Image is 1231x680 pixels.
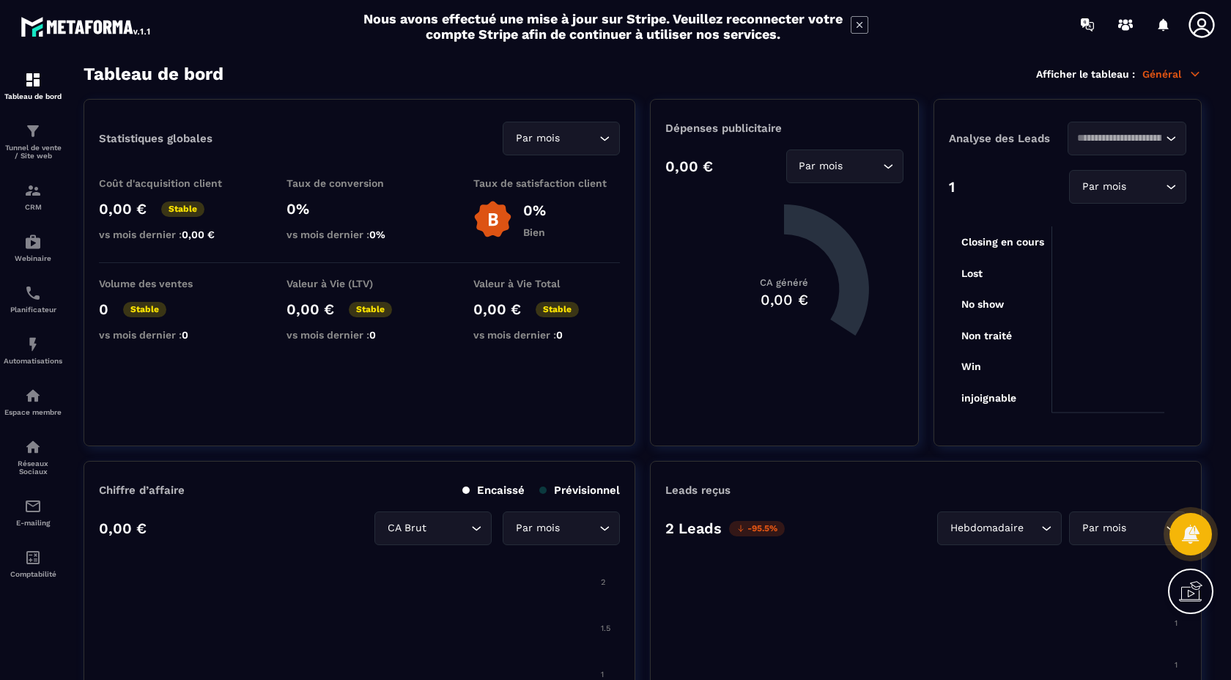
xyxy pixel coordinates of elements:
p: Stable [123,302,166,317]
span: Hebdomadaire [947,520,1027,536]
p: CRM [4,203,62,211]
p: -95.5% [729,521,785,536]
tspan: Lost [961,267,983,279]
p: 0,00 € [287,300,334,318]
img: automations [24,336,42,353]
p: Stable [349,302,392,317]
input: Search for option [1129,520,1162,536]
tspan: 1 [1175,660,1178,670]
img: accountant [24,549,42,566]
span: Par mois [1079,520,1129,536]
p: Taux de satisfaction client [473,177,620,189]
p: Coût d'acquisition client [99,177,245,189]
input: Search for option [1077,130,1162,147]
p: Taux de conversion [287,177,433,189]
p: Planificateur [4,306,62,314]
img: formation [24,182,42,199]
p: vs mois dernier : [287,229,433,240]
a: automationsautomationsAutomatisations [4,325,62,376]
p: vs mois dernier : [287,329,433,341]
p: 0,00 € [665,158,713,175]
span: 0 [369,329,376,341]
img: scheduler [24,284,42,302]
div: Search for option [374,511,492,545]
p: vs mois dernier : [99,229,245,240]
span: Par mois [796,158,846,174]
span: CA Brut [384,520,429,536]
p: Stable [161,202,204,217]
input: Search for option [1027,520,1038,536]
div: Search for option [1069,170,1186,204]
p: Comptabilité [4,570,62,578]
p: Dépenses publicitaire [665,122,903,135]
p: Valeur à Vie (LTV) [287,278,433,289]
div: Search for option [1068,122,1186,155]
p: E-mailing [4,519,62,527]
img: logo [21,13,152,40]
a: accountantaccountantComptabilité [4,538,62,589]
tspan: No show [961,298,1005,310]
img: email [24,498,42,515]
a: formationformationCRM [4,171,62,222]
a: formationformationTableau de bord [4,60,62,111]
span: Par mois [1079,179,1129,195]
tspan: Non traité [961,330,1012,341]
div: Search for option [1069,511,1186,545]
p: Valeur à Vie Total [473,278,620,289]
p: Encaissé [462,484,525,497]
p: Général [1142,67,1202,81]
span: Par mois [512,130,563,147]
p: Statistiques globales [99,132,212,145]
p: Afficher le tableau : [1036,68,1135,80]
input: Search for option [846,158,879,174]
a: schedulerschedulerPlanificateur [4,273,62,325]
span: Par mois [512,520,563,536]
a: social-networksocial-networkRéseaux Sociaux [4,427,62,487]
a: automationsautomationsEspace membre [4,376,62,427]
img: b-badge-o.b3b20ee6.svg [473,200,512,239]
div: Search for option [503,122,620,155]
p: Stable [536,302,579,317]
p: Analyse des Leads [949,132,1068,145]
p: 0% [287,200,433,218]
img: formation [24,71,42,89]
p: vs mois dernier : [473,329,620,341]
tspan: 1 [1175,618,1178,628]
a: automationsautomationsWebinaire [4,222,62,273]
tspan: Win [961,361,981,372]
input: Search for option [563,520,596,536]
img: automations [24,387,42,404]
h2: Nous avons effectué une mise à jour sur Stripe. Veuillez reconnecter votre compte Stripe afin de ... [363,11,843,42]
tspan: 1 [601,670,604,679]
span: 0 [556,329,563,341]
input: Search for option [1129,179,1162,195]
p: Espace membre [4,408,62,416]
p: 2 Leads [665,520,722,537]
span: 0,00 € [182,229,215,240]
tspan: Closing en cours [961,236,1044,248]
tspan: injoignable [961,392,1016,404]
input: Search for option [429,520,467,536]
p: Tableau de bord [4,92,62,100]
span: 0 [182,329,188,341]
p: Tunnel de vente / Site web [4,144,62,160]
input: Search for option [563,130,596,147]
a: formationformationTunnel de vente / Site web [4,111,62,171]
div: Search for option [937,511,1062,545]
p: Automatisations [4,357,62,365]
h3: Tableau de bord [84,64,223,84]
div: Search for option [503,511,620,545]
p: Prévisionnel [539,484,620,497]
img: formation [24,122,42,140]
div: Search for option [786,149,903,183]
span: 0% [369,229,385,240]
p: 0 [99,300,108,318]
img: automations [24,233,42,251]
tspan: 2 [601,577,605,587]
img: social-network [24,438,42,456]
p: Chiffre d’affaire [99,484,185,497]
a: emailemailE-mailing [4,487,62,538]
p: Webinaire [4,254,62,262]
p: 0,00 € [99,520,147,537]
p: 0,00 € [99,200,147,218]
